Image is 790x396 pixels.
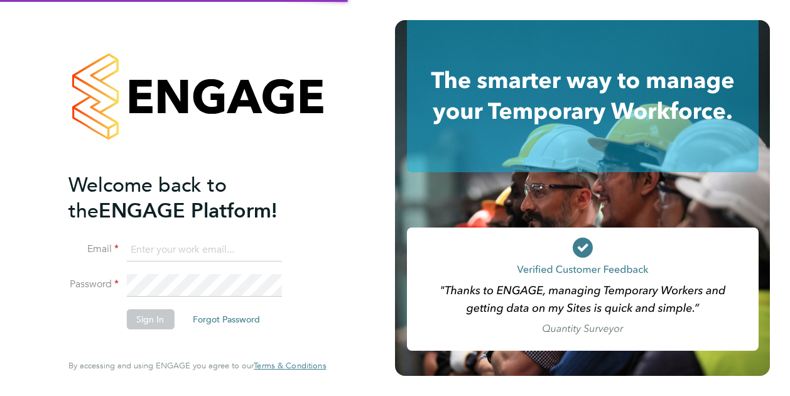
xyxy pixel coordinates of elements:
span: Welcome back to the [68,173,227,223]
label: Email [68,243,119,256]
span: By accessing and using ENGAGE you agree to our [68,360,326,371]
a: Terms & Conditions [254,361,326,371]
button: Sign In [126,309,174,329]
label: Password [68,278,119,291]
h2: ENGAGE Platform! [68,172,313,224]
button: Forgot Password [183,309,270,329]
span: Terms & Conditions [254,360,326,371]
input: Enter your work email... [126,239,281,261]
